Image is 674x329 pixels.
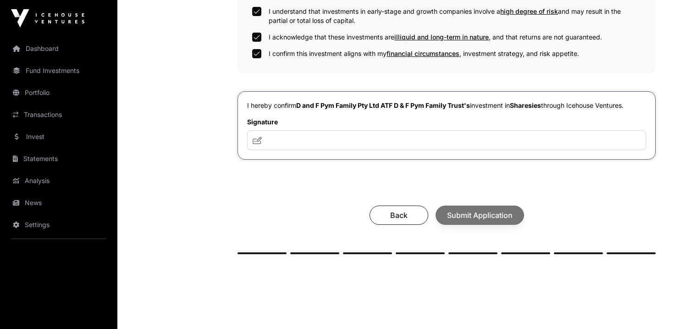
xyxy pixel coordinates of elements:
span: financial circumstances [387,50,459,57]
a: Fund Investments [7,61,110,81]
a: Analysis [7,171,110,191]
label: I confirm this investment aligns with my , investment strategy, and risk appetite. [269,49,579,58]
span: D and F Pym Family Pty Ltd ATF D & F Pym Family Trust's [296,101,470,109]
p: I hereby confirm investment in through Icehouse Ventures. [247,101,646,110]
span: high degree of risk [500,7,558,15]
a: Settings [7,215,110,235]
a: Dashboard [7,39,110,59]
a: Portfolio [7,83,110,103]
label: Signature [247,117,646,127]
img: Icehouse Ventures Logo [11,9,84,28]
span: Back [381,210,417,221]
button: Back [370,206,428,225]
a: News [7,193,110,213]
label: I acknowledge that these investments are , and that returns are not guaranteed. [269,33,602,42]
span: Sharesies [510,101,541,109]
label: I understand that investments in early-stage and growth companies involve a and may result in the... [269,7,641,25]
a: Transactions [7,105,110,125]
a: Statements [7,149,110,169]
iframe: Chat Widget [628,285,674,329]
a: Invest [7,127,110,147]
span: illiquid and long-term in nature [394,33,489,41]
